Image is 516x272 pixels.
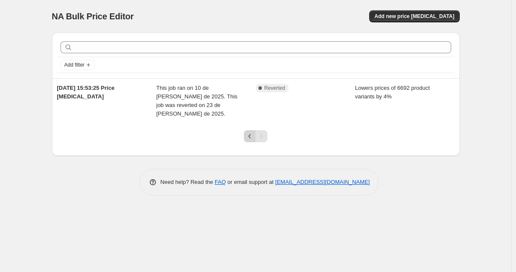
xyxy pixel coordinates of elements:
[156,85,237,117] span: This job ran on 10 de [PERSON_NAME] de 2025. This job was reverted on 23 de [PERSON_NAME] de 2025.
[61,60,95,70] button: Add filter
[264,85,285,92] span: Reverted
[52,12,134,21] span: NA Bulk Price Editor
[64,61,85,68] span: Add filter
[244,130,256,142] button: Previous
[369,10,459,22] button: Add new price [MEDICAL_DATA]
[374,13,454,20] span: Add new price [MEDICAL_DATA]
[275,179,370,185] a: [EMAIL_ADDRESS][DOMAIN_NAME]
[226,179,275,185] span: or email support at
[244,130,267,142] nav: Pagination
[215,179,226,185] a: FAQ
[161,179,215,185] span: Need help? Read the
[355,85,430,100] span: Lowers prices of 6692 product variants by 4%
[57,85,115,100] span: [DATE] 15:53:25 Price [MEDICAL_DATA]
